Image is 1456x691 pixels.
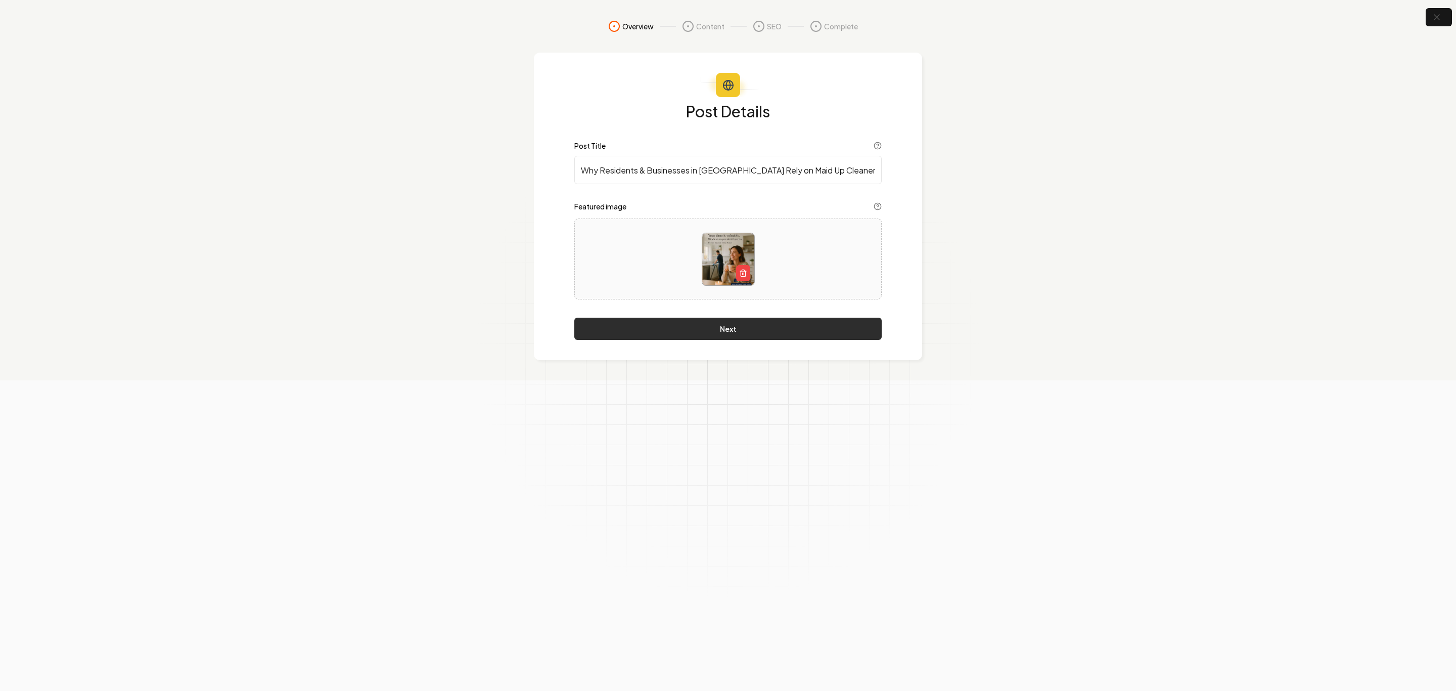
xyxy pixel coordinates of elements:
[574,103,882,119] h1: Post Details
[696,21,724,31] span: Content
[702,233,754,285] img: image
[622,21,654,31] span: Overview
[824,21,858,31] span: Complete
[574,142,606,149] label: Post Title
[767,21,782,31] span: SEO
[574,318,882,340] button: Next
[574,203,626,210] label: Featured image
